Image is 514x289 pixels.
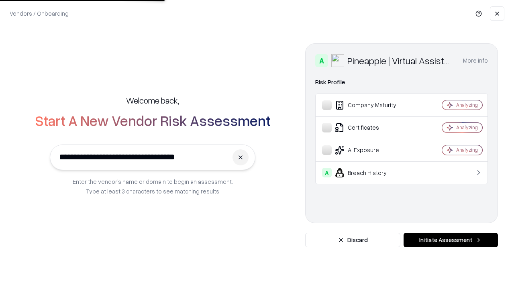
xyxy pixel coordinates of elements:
[73,177,233,196] p: Enter the vendor’s name or domain to begin an assessment. Type at least 3 characters to see match...
[404,233,498,247] button: Initiate Assessment
[322,168,332,177] div: A
[463,53,488,68] button: More info
[305,233,400,247] button: Discard
[456,102,478,108] div: Analyzing
[322,145,418,155] div: AI Exposure
[322,123,418,132] div: Certificates
[35,112,271,128] h2: Start A New Vendor Risk Assessment
[322,100,418,110] div: Company Maturity
[347,54,453,67] div: Pineapple | Virtual Assistant Agency
[331,54,344,67] img: Pineapple | Virtual Assistant Agency
[126,95,179,106] h5: Welcome back,
[456,124,478,131] div: Analyzing
[10,9,69,18] p: Vendors / Onboarding
[315,77,488,87] div: Risk Profile
[315,54,328,67] div: A
[456,147,478,153] div: Analyzing
[322,168,418,177] div: Breach History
